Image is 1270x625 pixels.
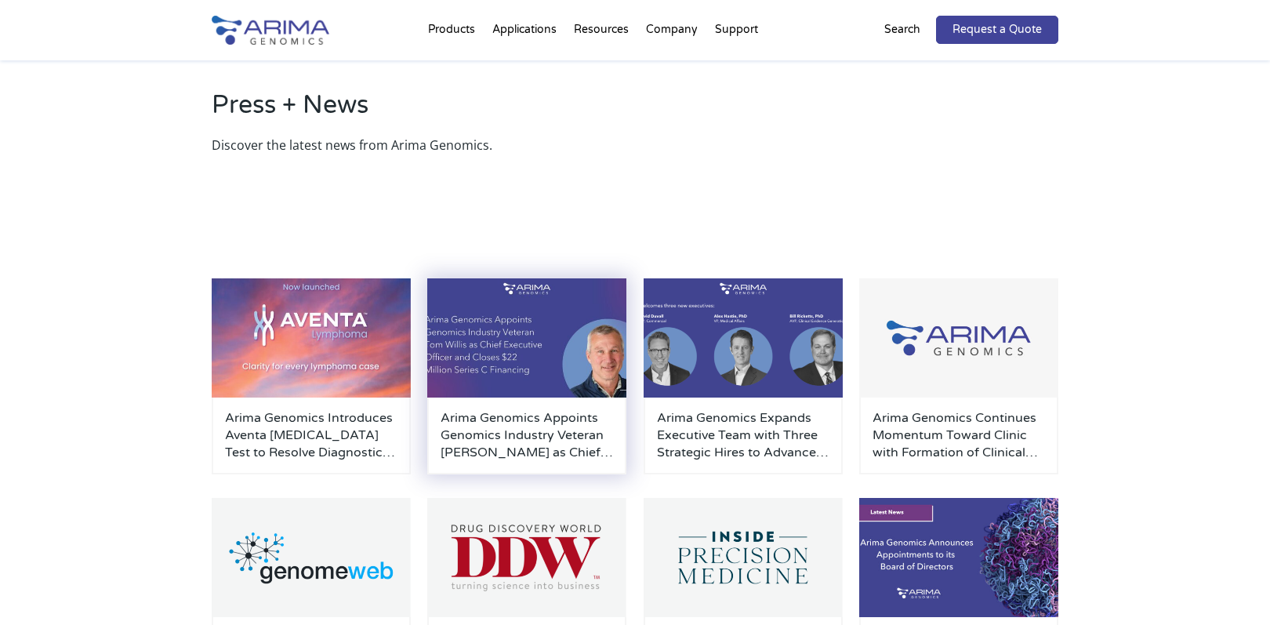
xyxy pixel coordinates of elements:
img: Group-929-500x300.jpg [859,278,1058,398]
a: Arima Genomics Continues Momentum Toward Clinic with Formation of Clinical Advisory Board [873,409,1045,461]
a: Arima Genomics Appoints Genomics Industry Veteran [PERSON_NAME] as Chief Executive Officer and Cl... [441,409,613,461]
img: Personnel-Announcement-LinkedIn-Carousel-22025-500x300.png [644,278,843,398]
img: Personnel-Announcement-LinkedIn-Carousel-22025-1-500x300.jpg [427,278,626,398]
img: GenomeWeb_Press-Release_Logo-500x300.png [212,498,411,617]
img: Arima-Genomics-logo [212,16,329,45]
a: Arima Genomics Introduces Aventa [MEDICAL_DATA] Test to Resolve Diagnostic Uncertainty in B- and ... [225,409,397,461]
h2: Press + News [212,88,1058,135]
img: Inside-Precision-Medicine_Logo-500x300.png [644,498,843,617]
p: Discover the latest news from Arima Genomics. [212,135,1058,155]
a: Arima Genomics Expands Executive Team with Three Strategic Hires to Advance Clinical Applications... [657,409,829,461]
img: AventaLymphoma-500x300.jpg [212,278,411,398]
a: Request a Quote [936,16,1058,44]
p: Search [884,20,920,40]
img: Drug-Discovery-World_Logo-500x300.png [427,498,626,617]
img: Board-members-500x300.jpg [859,498,1058,617]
